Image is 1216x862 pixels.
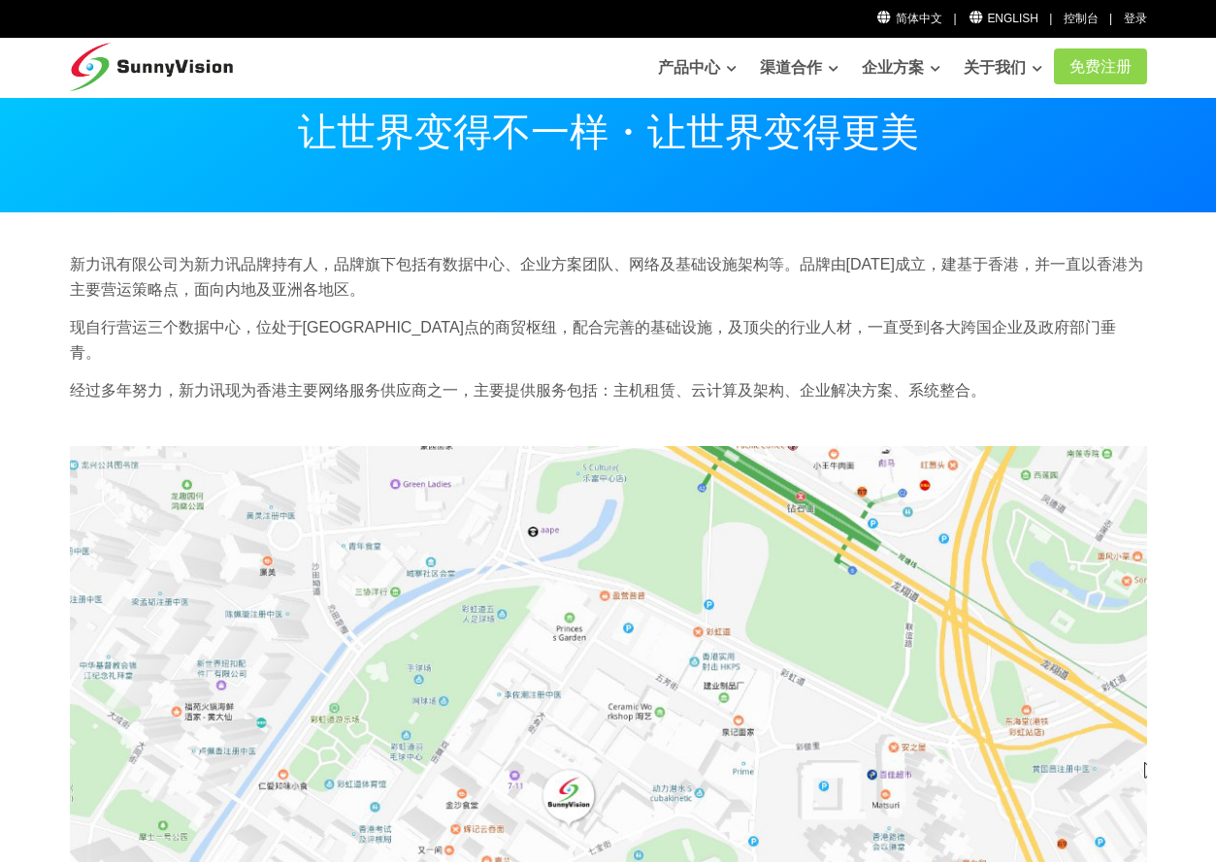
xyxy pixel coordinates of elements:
[1054,48,1147,84] a: 免费注册
[298,111,919,153] font: 让世界变得不一样・让世界变得更美
[964,59,1026,76] font: 关于我们
[987,12,1038,25] font: English
[953,12,956,25] font: |
[896,12,942,25] font: 简体中文
[1064,12,1099,25] a: 控制台
[964,48,1042,87] a: 关于我们
[1069,58,1132,75] font: 免费注册
[968,12,1038,25] a: English
[862,48,940,87] a: 企业方案
[862,59,924,76] font: 企业方案
[70,382,986,399] font: 经过多年努力，新力讯现为香港主要网络服务供应商之一，主要提供服务包括：主机租赁、云计算及架构、企业解决方案、系统整合。
[658,48,737,87] a: 产品中心
[658,59,720,76] font: 产品中心
[1049,12,1052,25] font: |
[70,256,1143,298] font: 新力讯有限公司为新力讯品牌持有人，品牌旗下包括有数据中心、企业方案团队、网络及基础设施架构等。品牌由[DATE]成立，建基于香港，并一直以香港为主要营运策略点，面向内地及亚洲各地区。
[760,48,838,87] a: 渠道合作
[70,319,1117,361] font: 现自行营运三个数据中心，位处于[GEOGRAPHIC_DATA]点的商贸枢纽，配合完善的基础设施，及顶尖的行业人材，一直受到各大跨国企业及政府部门垂青。
[876,12,943,25] a: 简体中文
[1109,12,1112,25] font: |
[1124,12,1147,25] a: 登录
[760,59,822,76] font: 渠道合作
